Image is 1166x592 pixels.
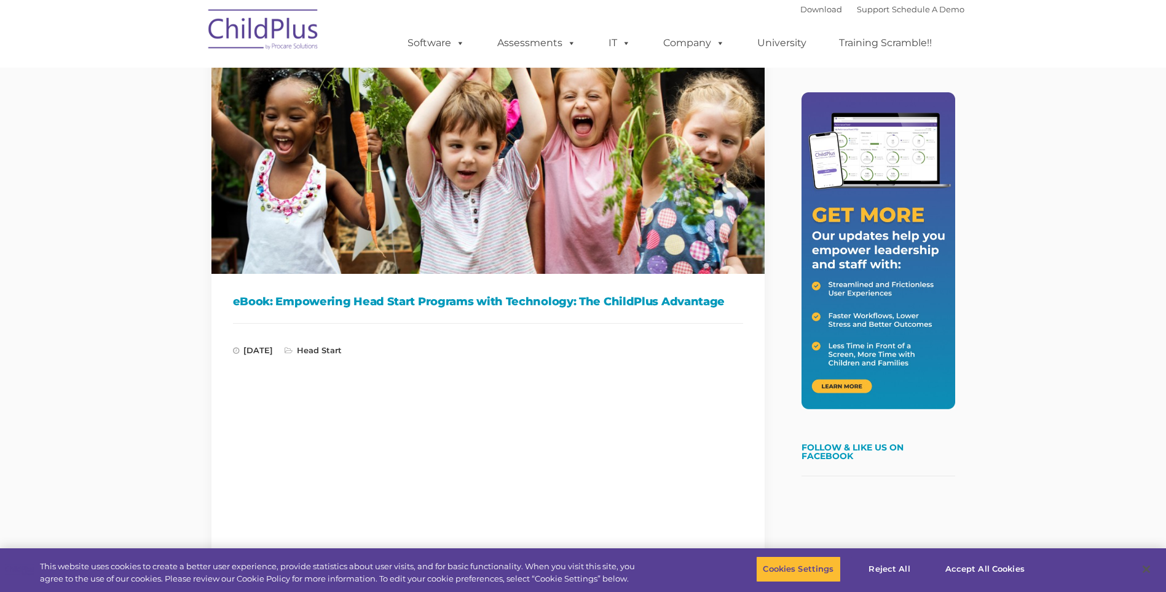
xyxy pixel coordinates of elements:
a: Schedule A Demo [892,4,964,14]
h1: eBook: Empowering Head Start Programs with Technology: The ChildPlus Advantage [233,292,743,311]
button: Cookies Settings [756,556,840,582]
font: | [800,4,964,14]
button: Close [1133,556,1160,583]
a: Support [857,4,889,14]
a: Download [800,4,842,14]
div: This website uses cookies to create a better user experience, provide statistics about user visit... [40,561,641,585]
button: Accept All Cookies [939,556,1031,582]
a: Software [395,31,477,55]
img: ChildPlus by Procare Solutions [202,1,325,62]
span: [DATE] [233,345,273,355]
iframe: fb:page Facebook Social Plugin [802,489,955,532]
a: Training Scramble!! [827,31,944,55]
a: IT [596,31,643,55]
button: Reject All [851,556,928,582]
a: Company [651,31,737,55]
img: Get More - Our updates help you empower leadership and staff. [802,92,955,409]
a: Head Start [297,345,342,355]
a: Follow & Like Us on Facebook [802,442,904,462]
a: Assessments [485,31,588,55]
a: University [745,31,819,55]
